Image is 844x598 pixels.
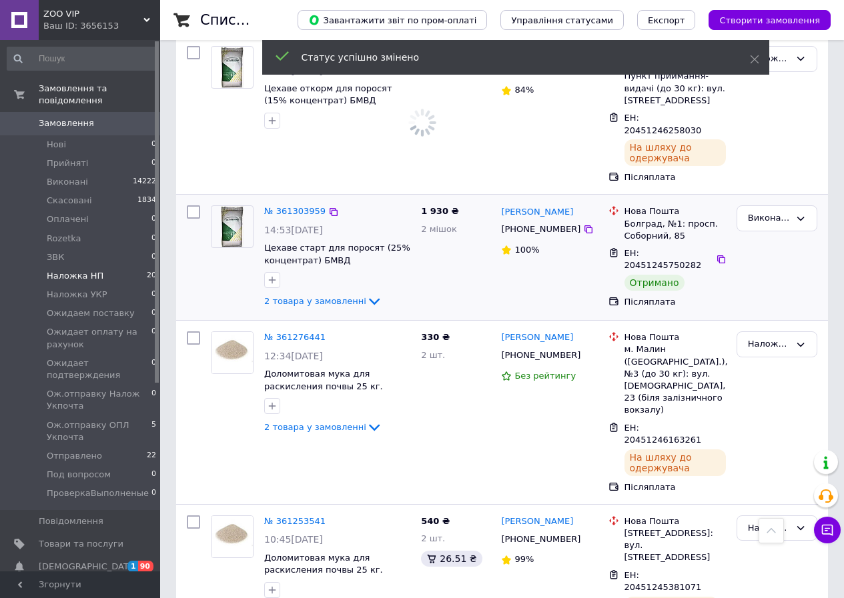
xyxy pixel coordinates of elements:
[200,12,336,28] h1: Список замовлень
[151,307,156,319] span: 0
[624,527,726,564] div: [STREET_ADDRESS]: вул. [STREET_ADDRESS]
[47,469,111,481] span: Под вопросом
[264,553,383,575] a: Доломитовая мука для раскисления почвы 25 кг.
[211,331,254,374] a: Фото товару
[501,350,580,360] span: [PHONE_NUMBER]
[421,516,450,526] span: 540 ₴
[624,423,702,445] span: ЕН: 20451246163261
[7,47,157,71] input: Пошук
[151,233,156,245] span: 0
[501,224,580,234] span: [PHONE_NUMBER]
[624,58,726,107] div: с. Воздвиженське, Пункт приймання-видачі (до 30 кг): вул. [STREET_ADDRESS]
[624,275,685,291] div: Отримано
[137,195,156,207] span: 1834
[151,157,156,169] span: 0
[221,206,244,247] img: Фото товару
[39,561,137,573] span: [DEMOGRAPHIC_DATA]
[47,157,88,169] span: Прийняті
[47,326,151,350] span: Ожидает оплату на рахунок
[47,307,135,319] span: Ожидаем поставку
[47,419,151,443] span: Ож.отправку ОПЛ Укпочта
[501,206,573,219] a: [PERSON_NAME]
[43,20,160,32] div: Ваш ID: 3656153
[211,205,254,248] a: Фото товару
[695,15,831,25] a: Створити замовлення
[709,10,831,30] button: Створити замовлення
[47,289,107,301] span: Наложка УКР
[47,450,102,462] span: Отправлено
[624,515,726,527] div: Нова Пошта
[624,139,726,166] div: На шляху до одержувача
[47,176,88,188] span: Виконані
[624,205,726,217] div: Нова Пошта
[624,248,702,271] span: ЕН: 20451245750282
[39,538,123,550] span: Товари та послуги
[264,422,366,432] span: 2 товара у замовленні
[421,533,445,543] span: 2 шт.
[147,450,156,462] span: 22
[151,357,156,381] span: 0
[624,171,726,183] div: Післяплата
[500,10,624,30] button: Управління статусами
[308,14,476,26] span: Завантажити звіт по пром-оплаті
[748,521,790,535] div: Наложка НП
[151,251,156,263] span: 0
[127,561,138,572] span: 1
[624,296,726,308] div: Післяплата
[514,245,539,255] span: 100%
[264,243,410,265] a: Цехаве старт для поросят (25% концентрат) БМВД
[151,289,156,301] span: 0
[221,47,244,88] img: Фото товару
[501,515,573,528] a: [PERSON_NAME]
[133,176,156,188] span: 14222
[39,83,160,107] span: Замовлення та повідомлення
[151,388,156,412] span: 0
[47,213,89,225] span: Оплачені
[39,515,103,527] span: Повідомлення
[624,331,726,343] div: Нова Пошта
[151,139,156,151] span: 0
[624,113,702,135] span: ЕН: 20451246258030
[47,357,151,381] span: Ожидает подтверждения
[421,551,482,567] div: 26.51 ₴
[147,270,156,282] span: 20
[151,326,156,350] span: 0
[138,561,153,572] span: 90
[511,15,613,25] span: Управління статусами
[151,419,156,443] span: 5
[514,371,576,381] span: Без рейтингу
[501,331,573,344] a: [PERSON_NAME]
[298,10,487,30] button: Завантажити звіт по пром-оплаті
[264,83,392,106] a: Цехаве откорм для поросят (15% концентрат) БМВД
[648,15,685,25] span: Експорт
[302,51,717,64] div: Статус успішно змінено
[212,332,253,373] img: Фото товару
[264,225,323,235] span: 14:53[DATE]
[637,10,696,30] button: Експорт
[624,343,726,416] div: м. Малин ([GEOGRAPHIC_DATA].), №3 (до 30 кг): вул. [DEMOGRAPHIC_DATA], 23 (біля залізничного вокз...
[264,534,323,545] span: 10:45[DATE]
[624,570,702,593] span: ЕН: 20451245381071
[514,554,534,564] span: 99%
[39,117,94,129] span: Замовлення
[264,296,366,306] span: 2 товара у замовленні
[624,218,726,242] div: Болград, №1: просп. Соборний, 85
[211,515,254,558] a: Фото товару
[211,46,254,89] a: Фото товару
[47,139,66,151] span: Нові
[264,206,326,216] a: № 361303959
[212,516,253,557] img: Фото товару
[501,534,580,544] span: [PHONE_NUMBER]
[47,487,149,499] span: ПроверкаВыполненые
[624,449,726,476] div: На шляху до одержувача
[719,15,820,25] span: Створити замовлення
[264,369,383,391] a: Доломитовая мука для раскисления почвы 25 кг.
[47,270,103,282] span: Наложка НП
[151,487,156,499] span: 0
[47,251,64,263] span: ЗВК
[151,213,156,225] span: 0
